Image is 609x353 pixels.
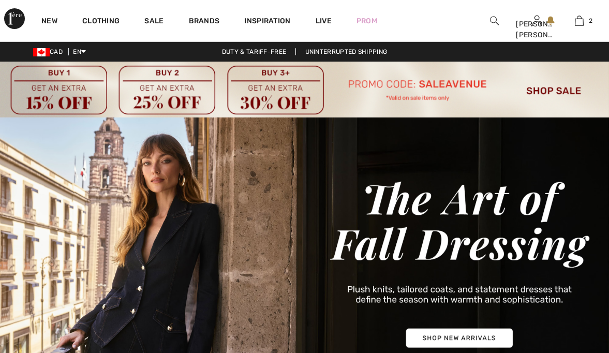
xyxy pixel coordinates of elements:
[316,16,332,26] a: Live
[144,17,164,27] a: Sale
[33,48,50,56] img: Canadian Dollar
[532,16,541,25] a: Sign In
[559,14,600,27] a: 2
[4,8,25,29] img: 1ère Avenue
[41,17,57,27] a: New
[575,14,584,27] img: My Bag
[244,17,290,27] span: Inspiration
[82,17,120,27] a: Clothing
[73,48,86,55] span: EN
[532,14,541,27] img: My Info
[516,19,557,40] div: [PERSON_NAME] [PERSON_NAME]
[357,16,377,26] a: Prom
[589,16,592,25] span: 2
[490,14,499,27] img: search the website
[189,17,220,27] a: Brands
[33,48,67,55] span: CAD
